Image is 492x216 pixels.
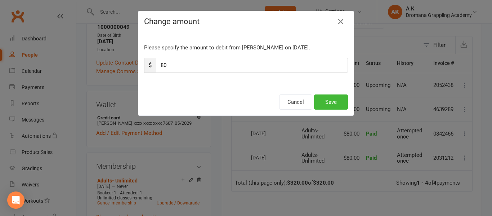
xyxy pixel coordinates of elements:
button: Cancel [279,94,312,110]
span: $ [144,58,156,73]
button: Save [314,94,348,110]
button: Close [335,16,346,27]
h4: Change amount [144,17,348,26]
p: Please specify the amount to debit from [PERSON_NAME] on [DATE]. [144,43,348,52]
div: Open Intercom Messenger [7,191,24,209]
